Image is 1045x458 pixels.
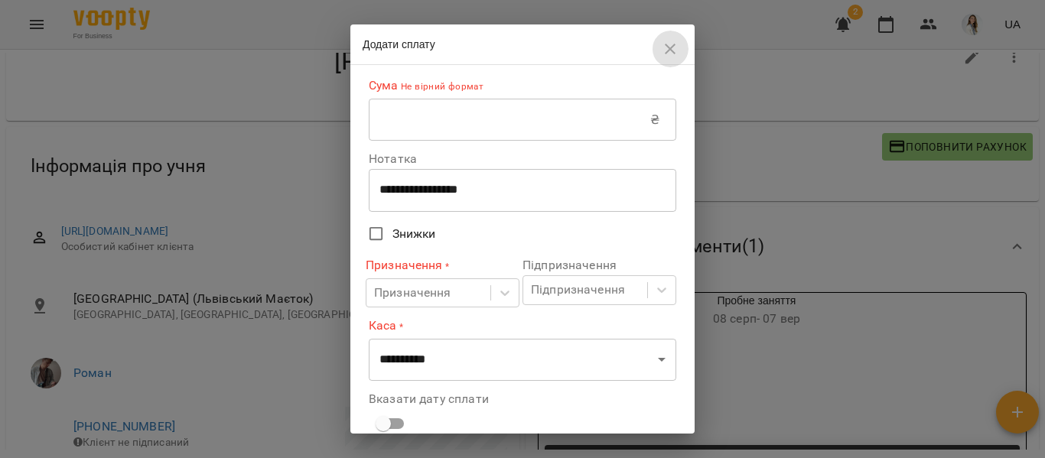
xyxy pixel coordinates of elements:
label: Каса [369,317,676,335]
label: Нотатка [369,153,676,165]
label: Сума [369,77,676,95]
div: Призначення [374,284,451,302]
p: Не вірний формат [399,80,484,95]
label: Призначення [366,257,519,274]
label: Підпризначення [522,259,676,271]
label: Вказати дату сплати [369,393,676,405]
div: Підпризначення [531,281,625,300]
p: ₴ [650,111,659,129]
span: Знижки [392,225,436,243]
span: Додати сплату [363,38,435,50]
